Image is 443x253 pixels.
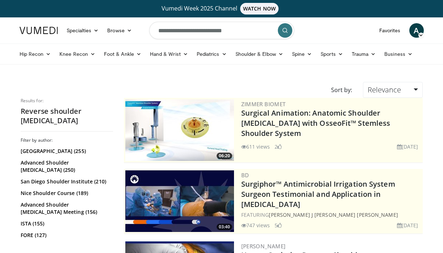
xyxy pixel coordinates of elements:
[21,201,111,216] a: Advanced Shoulder [MEDICAL_DATA] Meeting (156)
[241,221,270,229] li: 747 views
[275,143,282,150] li: 2
[375,23,405,38] a: Favorites
[241,171,249,179] a: BD
[241,242,286,250] a: [PERSON_NAME]
[275,221,282,229] li: 5
[192,47,231,61] a: Pediatrics
[217,153,232,159] span: 06:20
[21,220,111,227] a: ISTA (155)
[288,47,316,61] a: Spine
[55,47,100,61] a: Knee Recon
[241,108,390,138] a: Surgical Animation: Anatomic Shoulder [MEDICAL_DATA] with OsseoFit™ Stemless Shoulder System
[103,23,136,38] a: Browse
[397,143,418,150] li: [DATE]
[269,211,398,218] a: [PERSON_NAME] J [PERSON_NAME] [PERSON_NAME]
[146,47,192,61] a: Hand & Wrist
[347,47,380,61] a: Trauma
[15,47,55,61] a: Hip Recon
[125,170,234,232] a: 03:40
[241,143,270,150] li: 611 views
[125,99,234,161] a: 06:20
[21,232,111,239] a: FORE (127)
[217,224,232,230] span: 03:40
[241,179,395,209] a: Surgiphor™ Antimicrobial Irrigation System Surgeon Testimonial and Application in [MEDICAL_DATA]
[21,107,113,125] h2: Reverse shoulder [MEDICAL_DATA]
[125,99,234,161] img: 84e7f812-2061-4fff-86f6-cdff29f66ef4.300x170_q85_crop-smart_upscale.jpg
[21,3,423,14] a: Vumedi Week 2025 ChannelWATCH NOW
[149,22,294,39] input: Search topics, interventions
[316,47,347,61] a: Sports
[241,211,421,219] div: FEATURING
[21,159,111,174] a: Advanced Shoulder [MEDICAL_DATA] (250)
[100,47,146,61] a: Foot & Ankle
[397,221,418,229] li: [DATE]
[380,47,417,61] a: Business
[240,3,279,14] span: WATCH NOW
[21,98,113,104] p: Results for:
[21,178,111,185] a: San Diego Shoulder Institute (210)
[21,148,111,155] a: [GEOGRAPHIC_DATA] (255)
[62,23,103,38] a: Specialties
[21,190,111,197] a: Nice Shoulder Course (189)
[20,27,58,34] img: VuMedi Logo
[21,137,113,143] h3: Filter by author:
[409,23,424,38] a: A
[326,82,358,98] div: Sort by:
[363,82,422,98] a: Relevance
[368,85,401,95] span: Relevance
[241,100,286,108] a: Zimmer Biomet
[21,243,111,250] a: Athens Shoulder Course (ASC) (122)
[231,47,288,61] a: Shoulder & Elbow
[125,170,234,232] img: 70422da6-974a-44ac-bf9d-78c82a89d891.300x170_q85_crop-smart_upscale.jpg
